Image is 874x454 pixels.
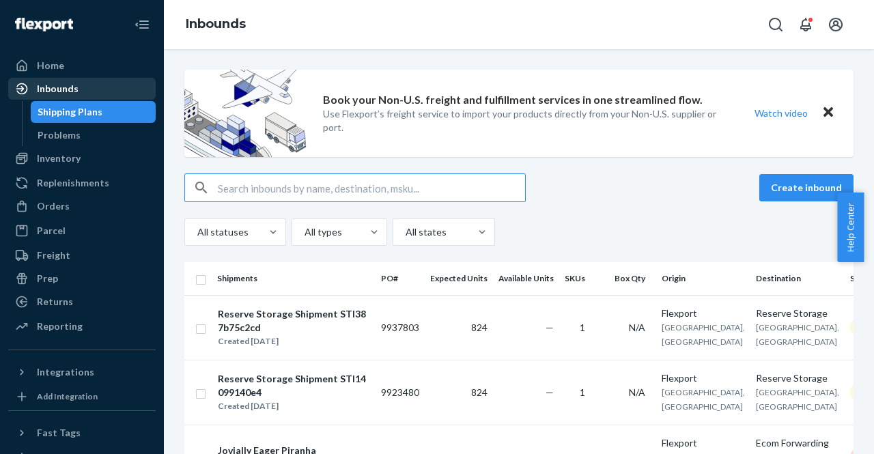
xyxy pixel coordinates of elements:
[196,225,197,239] input: All statuses
[8,78,156,100] a: Inbounds
[662,436,745,450] div: Flexport
[8,268,156,289] a: Prep
[376,262,425,295] th: PO#
[756,436,839,450] div: Ecom Forwarding
[762,11,789,38] button: Open Search Box
[471,322,488,333] span: 824
[8,422,156,444] button: Fast Tags
[37,82,79,96] div: Inbounds
[376,360,425,425] td: 9923480
[175,5,257,44] ol: breadcrumbs
[218,372,369,399] div: Reserve Storage Shipment STI14099140e4
[662,371,745,385] div: Flexport
[8,195,156,217] a: Orders
[746,103,817,123] button: Watch video
[37,295,73,309] div: Returns
[662,307,745,320] div: Flexport
[37,152,81,165] div: Inventory
[404,225,406,239] input: All states
[376,295,425,360] td: 9937803
[580,322,585,333] span: 1
[559,262,596,295] th: SKUs
[218,307,369,335] div: Reserve Storage Shipment STI387b75c2cd
[37,59,64,72] div: Home
[31,101,156,123] a: Shipping Plans
[303,225,305,239] input: All types
[629,386,645,398] span: N/A
[8,291,156,313] a: Returns
[128,11,156,38] button: Close Navigation
[662,387,745,412] span: [GEOGRAPHIC_DATA], [GEOGRAPHIC_DATA]
[38,105,102,119] div: Shipping Plans
[8,147,156,169] a: Inventory
[546,386,554,398] span: —
[792,11,819,38] button: Open notifications
[37,176,109,190] div: Replenishments
[37,199,70,213] div: Orders
[8,315,156,337] a: Reporting
[323,107,729,134] p: Use Flexport’s freight service to import your products directly from your Non-U.S. supplier or port.
[8,244,156,266] a: Freight
[756,307,839,320] div: Reserve Storage
[580,386,585,398] span: 1
[218,335,369,348] div: Created [DATE]
[596,262,656,295] th: Box Qty
[8,55,156,76] a: Home
[546,322,554,333] span: —
[37,426,81,440] div: Fast Tags
[38,128,81,142] div: Problems
[837,193,864,262] button: Help Center
[8,172,156,194] a: Replenishments
[756,322,839,347] span: [GEOGRAPHIC_DATA], [GEOGRAPHIC_DATA]
[218,174,525,201] input: Search inbounds by name, destination, msku...
[218,399,369,413] div: Created [DATE]
[759,174,854,201] button: Create inbound
[662,322,745,347] span: [GEOGRAPHIC_DATA], [GEOGRAPHIC_DATA]
[471,386,488,398] span: 824
[8,220,156,242] a: Parcel
[37,224,66,238] div: Parcel
[37,320,83,333] div: Reporting
[819,103,837,123] button: Close
[8,388,156,405] a: Add Integration
[822,11,849,38] button: Open account menu
[756,387,839,412] span: [GEOGRAPHIC_DATA], [GEOGRAPHIC_DATA]
[37,391,98,402] div: Add Integration
[15,18,73,31] img: Flexport logo
[37,365,94,379] div: Integrations
[750,262,845,295] th: Destination
[323,92,703,108] p: Book your Non-U.S. freight and fulfillment services in one streamlined flow.
[756,371,839,385] div: Reserve Storage
[425,262,493,295] th: Expected Units
[31,124,156,146] a: Problems
[37,249,70,262] div: Freight
[37,272,58,285] div: Prep
[656,262,750,295] th: Origin
[629,322,645,333] span: N/A
[186,16,246,31] a: Inbounds
[493,262,559,295] th: Available Units
[8,361,156,383] button: Integrations
[212,262,376,295] th: Shipments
